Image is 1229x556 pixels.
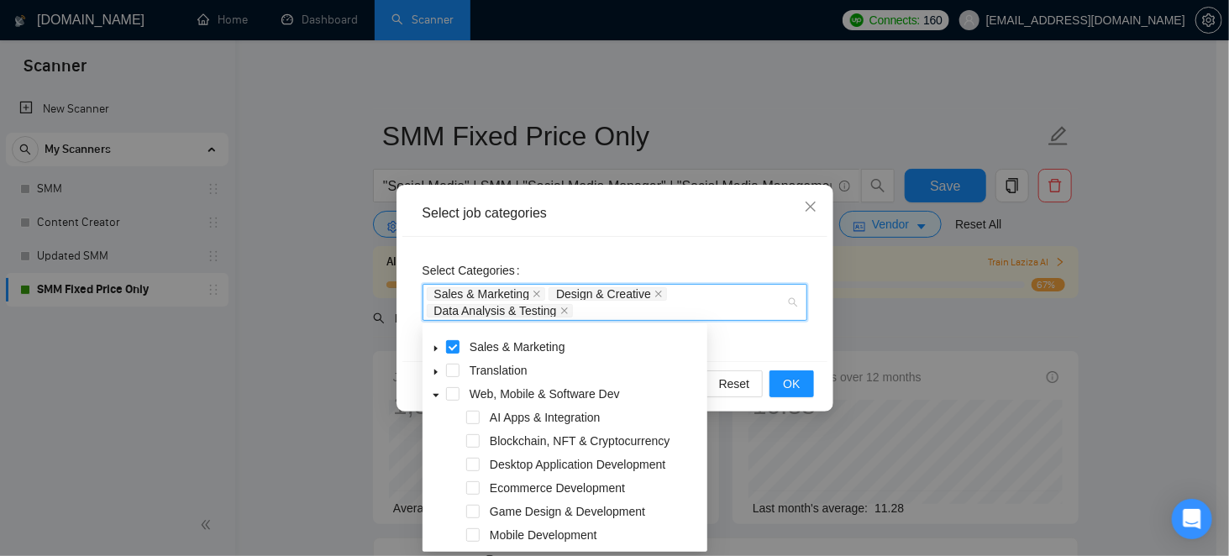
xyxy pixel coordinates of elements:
[427,304,573,317] span: Data Analysis & Testing
[549,287,667,301] span: Design & Creative
[560,307,569,315] span: close
[533,290,541,298] span: close
[466,384,704,404] span: Web, Mobile & Software Dev
[490,458,665,471] span: Desktop Application Development
[432,368,440,376] span: caret-down
[490,505,645,518] span: Game Design & Development
[434,288,530,300] span: Sales & Marketing
[783,375,800,393] span: OK
[486,501,704,522] span: Game Design & Development
[486,407,704,427] span: AI Apps & Integration
[432,391,440,400] span: caret-down
[470,364,528,377] span: Translation
[423,257,527,284] label: Select Categories
[706,370,764,397] button: Reset
[470,340,565,354] span: Sales & Marketing
[486,431,704,451] span: Blockchain, NFT & Cryptocurrency
[470,387,620,401] span: Web, Mobile & Software Dev
[490,528,597,542] span: Mobile Development
[466,337,704,357] span: Sales & Marketing
[804,200,817,213] span: close
[490,434,670,448] span: Blockchain, NFT & Cryptocurrency
[556,288,651,300] span: Design & Creative
[490,411,601,424] span: AI Apps & Integration
[576,304,580,317] input: Select Categories
[466,360,704,380] span: Translation
[769,370,813,397] button: OK
[486,454,704,475] span: Desktop Application Development
[719,375,750,393] span: Reset
[1172,499,1212,539] div: Open Intercom Messenger
[490,481,625,495] span: Ecommerce Development
[486,525,704,545] span: Mobile Development
[423,204,807,223] div: Select job categories
[427,287,546,301] span: Sales & Marketing
[788,185,833,230] button: Close
[654,290,663,298] span: close
[434,305,557,317] span: Data Analysis & Testing
[432,344,440,353] span: caret-down
[486,478,704,498] span: Ecommerce Development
